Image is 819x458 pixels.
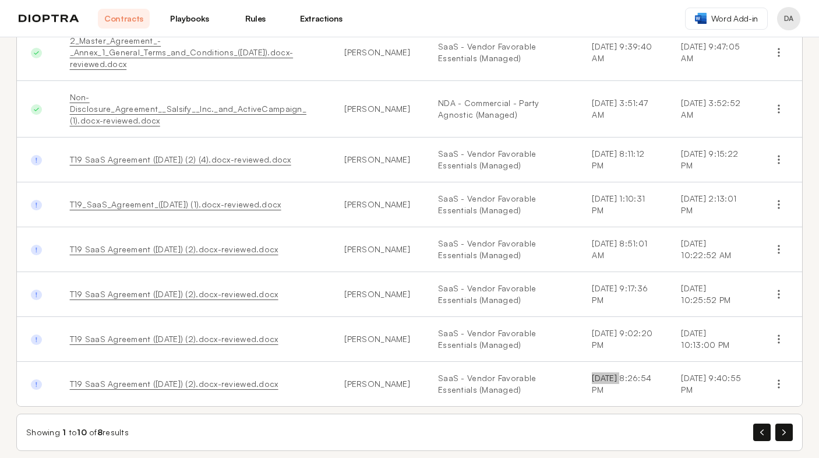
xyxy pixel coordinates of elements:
img: Done [31,290,42,301]
a: SaaS - Vendor Favorable Essentials (Managed) [438,148,564,171]
a: SaaS - Vendor Favorable Essentials (Managed) [438,41,564,64]
a: SaaS - Vendor Favorable Essentials (Managed) [438,193,564,216]
td: [DATE] 8:51:01 AM [578,227,667,272]
td: [DATE] 3:52:52 AM [667,81,756,138]
td: [DATE] 10:25:52 PM [667,272,756,317]
img: Done [31,379,42,390]
td: [PERSON_NAME] [330,227,424,272]
a: SaaS - Vendor Favorable Essentials (Managed) [438,327,564,351]
td: [PERSON_NAME] [330,272,424,317]
span: 8 [97,427,103,437]
td: [DATE] 9:15:22 PM [667,138,756,182]
img: word [695,13,707,24]
img: Done [31,155,42,166]
td: [PERSON_NAME] [330,81,424,138]
img: Done [31,104,42,115]
a: Playbooks [164,9,216,29]
a: SaaS - Vendor Favorable Essentials (Managed) [438,372,564,396]
img: Done [31,48,42,59]
td: [PERSON_NAME] [330,138,424,182]
a: Word Add-in [685,8,768,30]
span: 1 [62,427,66,437]
a: NDA - Commercial - Party Agnostic (Managed) [438,97,564,121]
td: [DATE] 9:47:05 AM [667,24,756,81]
span: 10 [77,427,87,437]
a: SaaS - Vendor Favorable Essentials (Managed) [438,238,564,261]
td: [DATE] 9:39:40 AM [578,24,667,81]
td: [DATE] 10:13:00 PM [667,317,756,362]
a: Rules [230,9,281,29]
td: [PERSON_NAME] [330,24,424,81]
a: T19 SaaS Agreement ([DATE]) (2).docx-reviewed.docx [70,289,278,299]
span: Word Add-in [711,13,758,24]
button: Previous [753,424,771,441]
td: [PERSON_NAME] [330,362,424,407]
a: T19 SaaS Agreement ([DATE]) (2).docx-reviewed.docx [70,334,278,344]
button: Profile menu [777,7,800,30]
td: [DATE] 3:51:47 AM [578,81,667,138]
a: Extractions [295,9,347,29]
a: T19 SaaS Agreement ([DATE]) (2) (4).docx-reviewed.docx [70,154,291,164]
a: Contracts [98,9,150,29]
td: [DATE] 9:40:55 PM [667,362,756,407]
img: Done [31,334,42,346]
img: logo [19,15,79,23]
td: [DATE] 8:11:12 PM [578,138,667,182]
td: [DATE] 10:22:52 AM [667,227,756,272]
a: SaaS - Vendor Favorable Essentials (Managed) [438,283,564,306]
a: 2_Master_Agreement_-_Annex_1_General_Terms_and_Conditions_([DATE]).docx-reviewed.docx [70,36,294,69]
td: [DATE] 9:02:20 PM [578,317,667,362]
a: T19 SaaS Agreement ([DATE]) (2).docx-reviewed.docx [70,379,278,389]
a: Non-Disclosure_Agreement__Salsify__Inc._and_ActiveCampaign_ (1).docx-reviewed.docx [70,92,306,125]
td: [DATE] 9:17:36 PM [578,272,667,317]
td: [PERSON_NAME] [330,317,424,362]
td: [DATE] 2:13:01 PM [667,182,756,227]
button: Next [775,424,793,441]
td: [DATE] 8:26:54 PM [578,362,667,407]
img: Done [31,200,42,211]
img: Done [31,245,42,256]
td: [PERSON_NAME] [330,182,424,227]
div: Showing to of results [26,427,129,438]
a: T19 SaaS Agreement ([DATE]) (2).docx-reviewed.docx [70,244,278,254]
td: [DATE] 1:10:31 PM [578,182,667,227]
a: T19_SaaS_Agreement_([DATE]) (1).docx-reviewed.docx [70,199,281,209]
